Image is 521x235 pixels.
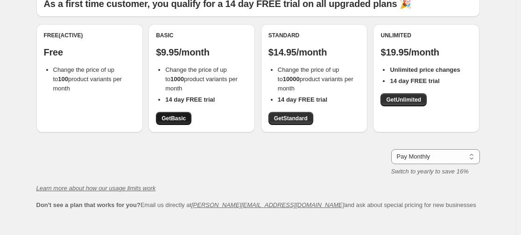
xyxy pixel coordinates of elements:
[390,77,439,84] b: 14 day FREE trial
[191,201,344,208] a: [PERSON_NAME][EMAIL_ADDRESS][DOMAIN_NAME]
[380,32,472,39] div: Unlimited
[156,112,191,125] a: GetBasic
[170,76,184,83] b: 1000
[268,47,360,58] p: $14.95/month
[274,115,308,122] span: Get Standard
[36,201,476,208] span: Email us directly at and ask about special pricing for new businesses
[44,47,135,58] p: Free
[44,32,135,39] div: Free (Active)
[268,112,313,125] a: GetStandard
[162,115,186,122] span: Get Basic
[156,32,247,39] div: Basic
[278,66,353,92] span: Change the price of up to product variants per month
[386,96,421,104] span: Get Unlimited
[58,76,68,83] b: 100
[380,93,427,106] a: GetUnlimited
[53,66,122,92] span: Change the price of up to product variants per month
[390,66,460,73] b: Unlimited price changes
[36,185,156,192] a: Learn more about how our usage limits work
[391,168,469,175] i: Switch to yearly to save 16%
[156,47,247,58] p: $9.95/month
[283,76,300,83] b: 10000
[278,96,327,103] b: 14 day FREE trial
[380,47,472,58] p: $19.95/month
[165,66,238,92] span: Change the price of up to product variants per month
[36,201,141,208] b: Don't see a plan that works for you?
[268,32,360,39] div: Standard
[165,96,215,103] b: 14 day FREE trial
